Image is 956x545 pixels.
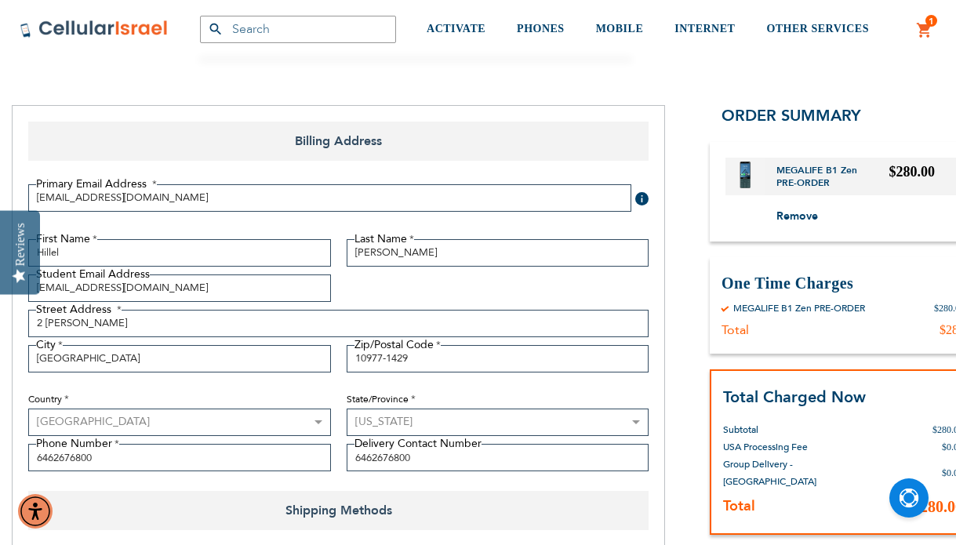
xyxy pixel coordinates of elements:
[723,387,866,408] strong: Total Charged Now
[20,20,169,38] img: Cellular Israel Logo
[732,162,758,188] img: MEGALIFE B1 Zen PRE-ORDER
[929,15,934,27] span: 1
[18,494,53,529] div: Accessibility Menu
[723,496,755,516] strong: Total
[13,223,27,266] div: Reviews
[722,322,749,338] div: Total
[766,23,869,35] span: OTHER SERVICES
[200,16,396,43] input: Search
[674,23,735,35] span: INTERNET
[28,122,649,161] span: Billing Address
[723,458,816,488] span: Group Delivery - [GEOGRAPHIC_DATA]
[596,23,644,35] span: MOBILE
[28,491,649,530] span: Shipping Methods
[889,164,936,180] span: $280.00
[916,21,933,40] a: 1
[722,105,861,126] span: Order Summary
[517,23,565,35] span: PHONES
[733,302,865,314] div: MEGALIFE B1 Zen PRE-ORDER
[776,209,818,223] span: Remove
[776,164,889,189] a: MEGALIFE B1 Zen PRE-ORDER
[723,409,845,438] th: Subtotal
[723,441,808,453] span: USA Processing Fee
[427,23,485,35] span: ACTIVATE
